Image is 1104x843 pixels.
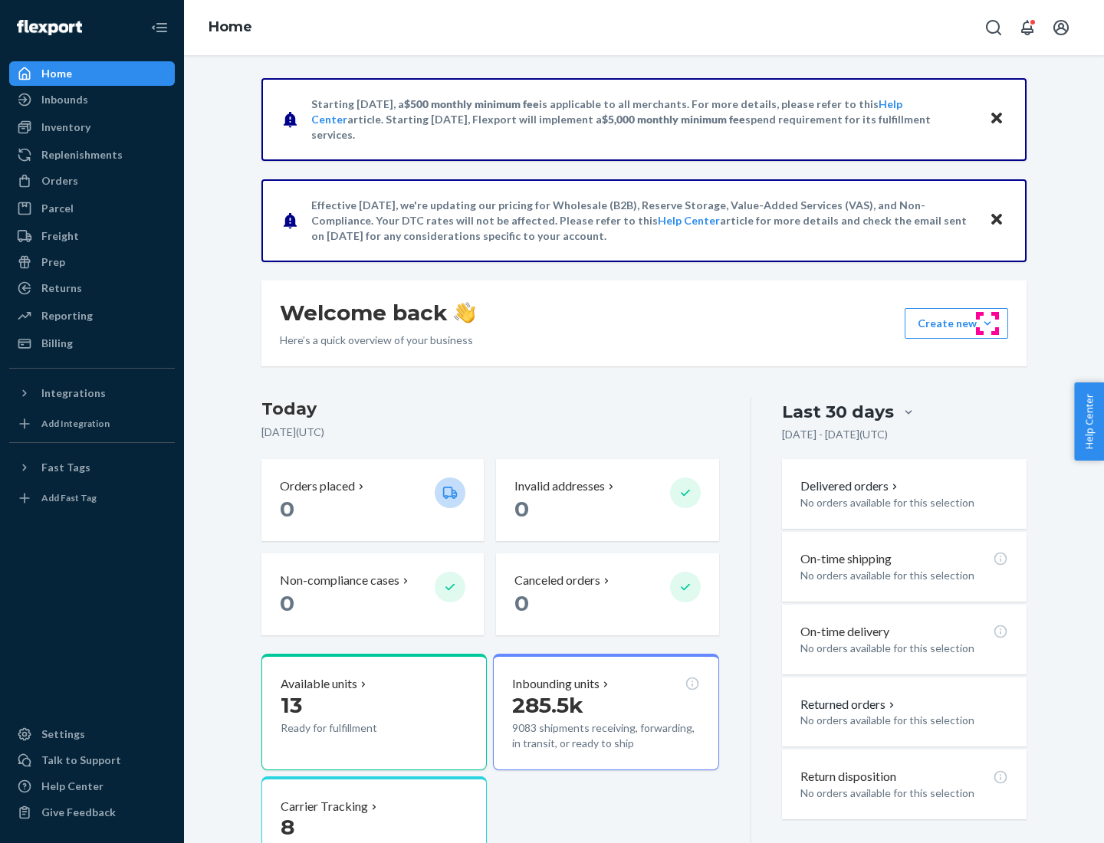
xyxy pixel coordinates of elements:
[9,412,175,436] a: Add Integration
[9,800,175,825] button: Give Feedback
[1012,12,1043,43] button: Open notifications
[800,623,889,641] p: On-time delivery
[9,381,175,405] button: Integrations
[261,425,719,440] p: [DATE] ( UTC )
[987,209,1007,231] button: Close
[9,774,175,799] a: Help Center
[9,748,175,772] a: Talk to Support
[41,753,121,768] div: Talk to Support
[658,214,720,227] a: Help Center
[281,675,357,693] p: Available units
[9,722,175,746] a: Settings
[41,120,90,135] div: Inventory
[281,720,422,736] p: Ready for fulfillment
[261,397,719,421] h3: Today
[9,486,175,510] a: Add Fast Tag
[41,254,65,270] div: Prep
[782,400,894,424] div: Last 30 days
[41,308,93,323] div: Reporting
[261,553,484,635] button: Non-compliance cases 0
[512,720,699,751] p: 9083 shipments receiving, forwarding, in transit, or ready to ship
[978,12,1009,43] button: Open Search Box
[9,196,175,221] a: Parcel
[144,12,175,43] button: Close Navigation
[9,455,175,480] button: Fast Tags
[800,786,1008,801] p: No orders available for this selection
[800,696,898,713] button: Returned orders
[782,427,888,442] p: [DATE] - [DATE] ( UTC )
[9,61,175,86] a: Home
[514,496,529,522] span: 0
[280,590,294,616] span: 0
[9,276,175,300] a: Returns
[905,308,1008,339] button: Create new
[41,92,88,107] div: Inbounds
[9,250,175,274] a: Prep
[41,417,110,430] div: Add Integration
[800,768,896,786] p: Return disposition
[41,491,97,504] div: Add Fast Tag
[800,550,892,568] p: On-time shipping
[41,173,78,189] div: Orders
[496,553,718,635] button: Canceled orders 0
[196,5,264,50] ol: breadcrumbs
[41,779,103,794] div: Help Center
[512,692,583,718] span: 285.5k
[41,385,106,401] div: Integrations
[514,572,600,589] p: Canceled orders
[281,798,368,815] p: Carrier Tracking
[280,496,294,522] span: 0
[9,224,175,248] a: Freight
[41,727,85,742] div: Settings
[514,477,605,495] p: Invalid addresses
[281,814,294,840] span: 8
[311,198,974,244] p: Effective [DATE], we're updating our pricing for Wholesale (B2B), Reserve Storage, Value-Added Se...
[512,675,600,693] p: Inbounding units
[280,477,355,495] p: Orders placed
[987,108,1007,130] button: Close
[9,169,175,193] a: Orders
[800,568,1008,583] p: No orders available for this selection
[41,280,82,296] div: Returns
[280,299,475,326] h1: Welcome back
[602,113,745,126] span: $5,000 monthly minimum fee
[9,143,175,167] a: Replenishments
[41,201,74,216] div: Parcel
[209,18,252,35] a: Home
[800,477,901,495] button: Delivered orders
[496,459,718,541] button: Invalid addresses 0
[17,20,82,35] img: Flexport logo
[9,87,175,112] a: Inbounds
[1046,12,1076,43] button: Open account menu
[9,115,175,139] a: Inventory
[800,495,1008,510] p: No orders available for this selection
[281,692,302,718] span: 13
[1074,382,1104,461] button: Help Center
[404,97,539,110] span: $500 monthly minimum fee
[261,459,484,541] button: Orders placed 0
[311,97,974,143] p: Starting [DATE], a is applicable to all merchants. For more details, please refer to this article...
[800,641,1008,656] p: No orders available for this selection
[493,654,718,770] button: Inbounding units285.5k9083 shipments receiving, forwarding, in transit, or ready to ship
[41,805,116,820] div: Give Feedback
[800,713,1008,728] p: No orders available for this selection
[9,331,175,356] a: Billing
[41,66,72,81] div: Home
[41,228,79,244] div: Freight
[261,654,487,770] button: Available units13Ready for fulfillment
[280,572,399,589] p: Non-compliance cases
[41,460,90,475] div: Fast Tags
[9,303,175,328] a: Reporting
[41,336,73,351] div: Billing
[514,590,529,616] span: 0
[454,302,475,323] img: hand-wave emoji
[41,147,123,162] div: Replenishments
[280,333,475,348] p: Here’s a quick overview of your business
